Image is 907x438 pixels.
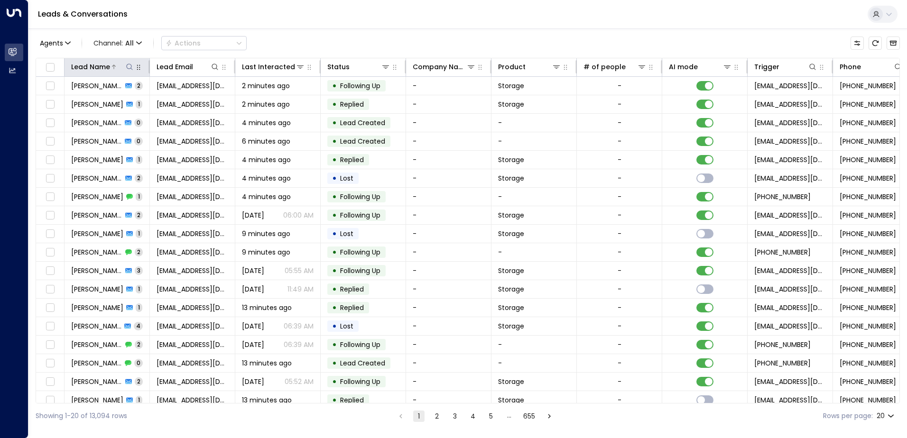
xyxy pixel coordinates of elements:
span: Steven Parker [71,118,122,128]
span: +447969598632 [840,340,896,349]
button: Go to page 5 [485,411,497,422]
div: Company Name [413,61,466,73]
td: - [406,280,491,298]
div: AI mode [669,61,732,73]
div: - [618,395,621,405]
span: +447653284957 [840,377,896,386]
button: Channel:All [90,36,146,50]
span: doctaylor57@googlemail.com [157,247,228,257]
td: - [406,77,491,95]
span: 4 minutes ago [242,118,291,128]
td: - [406,317,491,335]
div: Company Name [413,61,476,73]
div: • [332,300,337,316]
div: • [332,244,337,260]
a: Leads & Conversations [38,9,128,19]
span: +447854122344 [840,266,896,275]
span: +447653284957 [754,358,811,368]
span: 2 minutes ago [242,100,290,109]
span: leads@space-station.co.uk [754,321,826,331]
span: +447774147414 [840,395,896,405]
span: 2 minutes ago [242,81,290,91]
span: 1 [136,100,142,108]
span: sandysmethurst123@yahoo.co.uk [157,210,228,220]
button: Go to page 655 [521,411,537,422]
span: Toggle select row [44,376,56,388]
span: +447854122344 [754,247,811,257]
span: Toggle select row [44,357,56,369]
span: +447596192603 [840,155,896,164]
div: - [618,303,621,312]
span: tracyparker03@icloud.com [157,100,228,109]
div: - [618,321,621,331]
span: Storage [498,229,524,238]
div: - [618,266,621,275]
span: 1 [136,192,142,201]
span: p.alfa.nani@gmail.com [157,377,228,386]
span: Toggle select row [44,283,56,295]
div: Last Interacted [242,61,295,73]
span: leads@space-station.co.uk [754,303,826,312]
span: 2 [135,174,143,182]
span: leads@space-station.co.uk [754,100,826,109]
span: p.alfa.nani@gmail.com [157,358,228,368]
span: Refresh [869,36,882,50]
div: • [332,374,337,390]
span: Toggle select row [44,320,56,332]
p: 06:39 AM [284,321,314,331]
span: Agents [40,40,63,46]
div: - [618,377,621,386]
span: leads@space-station.co.uk [754,210,826,220]
span: Mark Taylor [71,247,122,257]
div: # of people [583,61,647,73]
div: • [332,78,337,94]
span: leads@space-station.co.uk [754,137,826,146]
span: 1 [136,229,142,237]
span: Yesterday [242,377,264,386]
td: - [406,336,491,354]
span: leads@space-station.co.uk [754,81,826,91]
span: 4 minutes ago [242,173,291,183]
span: Sep 17, 2025 [242,321,264,331]
span: leads@space-station.co.uk [754,173,826,183]
div: • [332,318,337,334]
div: 20 [877,409,896,423]
span: +447772558067 [840,137,896,146]
div: - [618,340,621,349]
div: Lead Name [71,61,110,73]
span: 1 [136,303,142,311]
span: 9 minutes ago [242,247,290,257]
span: Toggle select row [44,80,56,92]
span: +447969598632 [840,321,896,331]
span: Following Up [340,210,380,220]
button: page 1 [413,411,425,422]
span: Storage [498,377,524,386]
span: martinadamsltd@gmail.com [157,173,228,183]
span: Storage [498,81,524,91]
p: 06:39 AM [284,340,314,349]
span: Sep 19, 2025 [242,266,264,275]
div: AI mode [669,61,698,73]
span: jiten_mistry50@hotmail.com [157,321,228,331]
span: Lost [340,321,353,331]
div: # of people [583,61,626,73]
td: - [491,243,577,261]
button: Customize [851,36,864,50]
span: Amy Watts [71,81,122,91]
span: Jiten Mistry [71,303,123,312]
div: • [332,152,337,168]
span: 3 [135,266,143,274]
div: • [332,189,337,205]
div: • [332,337,337,353]
span: +447854122344 [840,284,896,294]
span: 13 minutes ago [242,395,292,405]
span: ateve.wall@gmail.com [157,395,228,405]
div: - [618,358,621,368]
span: Mark Taylor [71,284,123,294]
div: - [618,173,621,183]
td: - [406,151,491,169]
div: Product [498,61,526,73]
div: - [618,100,621,109]
span: 1 [136,155,142,164]
span: +447772558067 [840,100,896,109]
